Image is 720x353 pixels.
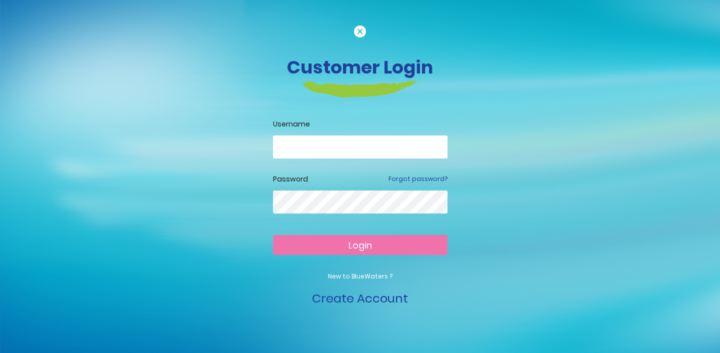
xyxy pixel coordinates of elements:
a: Forgot password? [388,174,447,183]
label: Password [273,174,308,184]
h3: Customer Login [82,56,637,78]
img: cancel [354,25,366,37]
img: login-heading-border.png [303,80,417,97]
p: New to BlueWaters ? [273,272,447,281]
label: Username [273,119,447,129]
button: Login [273,235,447,255]
a: Create Account [312,290,408,306]
span: Login [348,239,372,251]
